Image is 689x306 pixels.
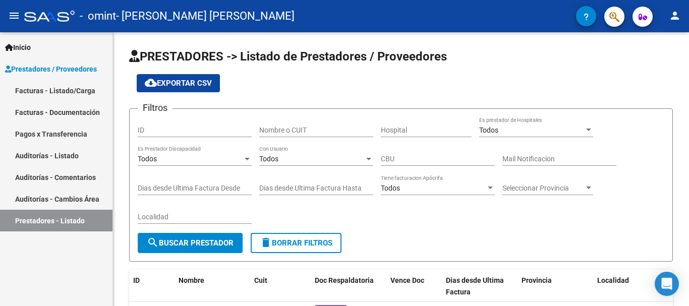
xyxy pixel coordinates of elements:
[138,233,243,253] button: Buscar Prestador
[315,276,374,284] span: Doc Respaldatoria
[137,74,220,92] button: Exportar CSV
[147,238,234,248] span: Buscar Prestador
[145,79,212,88] span: Exportar CSV
[260,236,272,249] mat-icon: delete
[442,270,518,303] datatable-header-cell: Dias desde Ultima Factura
[251,233,341,253] button: Borrar Filtros
[145,77,157,89] mat-icon: cloud_download
[129,49,447,64] span: PRESTADORES -> Listado de Prestadores / Proveedores
[5,42,31,53] span: Inicio
[254,276,267,284] span: Cuit
[381,184,400,192] span: Todos
[116,5,295,27] span: - [PERSON_NAME] [PERSON_NAME]
[446,276,504,296] span: Dias desde Ultima Factura
[175,270,250,303] datatable-header-cell: Nombre
[138,101,173,115] h3: Filtros
[260,238,332,248] span: Borrar Filtros
[655,272,679,296] div: Open Intercom Messenger
[311,270,386,303] datatable-header-cell: Doc Respaldatoria
[518,270,593,303] datatable-header-cell: Provincia
[147,236,159,249] mat-icon: search
[522,276,552,284] span: Provincia
[80,5,116,27] span: - omint
[479,126,498,134] span: Todos
[390,276,424,284] span: Vence Doc
[138,155,157,163] span: Todos
[597,276,629,284] span: Localidad
[502,184,584,193] span: Seleccionar Provincia
[8,10,20,22] mat-icon: menu
[5,64,97,75] span: Prestadores / Proveedores
[129,270,175,303] datatable-header-cell: ID
[386,270,442,303] datatable-header-cell: Vence Doc
[179,276,204,284] span: Nombre
[669,10,681,22] mat-icon: person
[259,155,278,163] span: Todos
[250,270,311,303] datatable-header-cell: Cuit
[133,276,140,284] span: ID
[593,270,669,303] datatable-header-cell: Localidad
